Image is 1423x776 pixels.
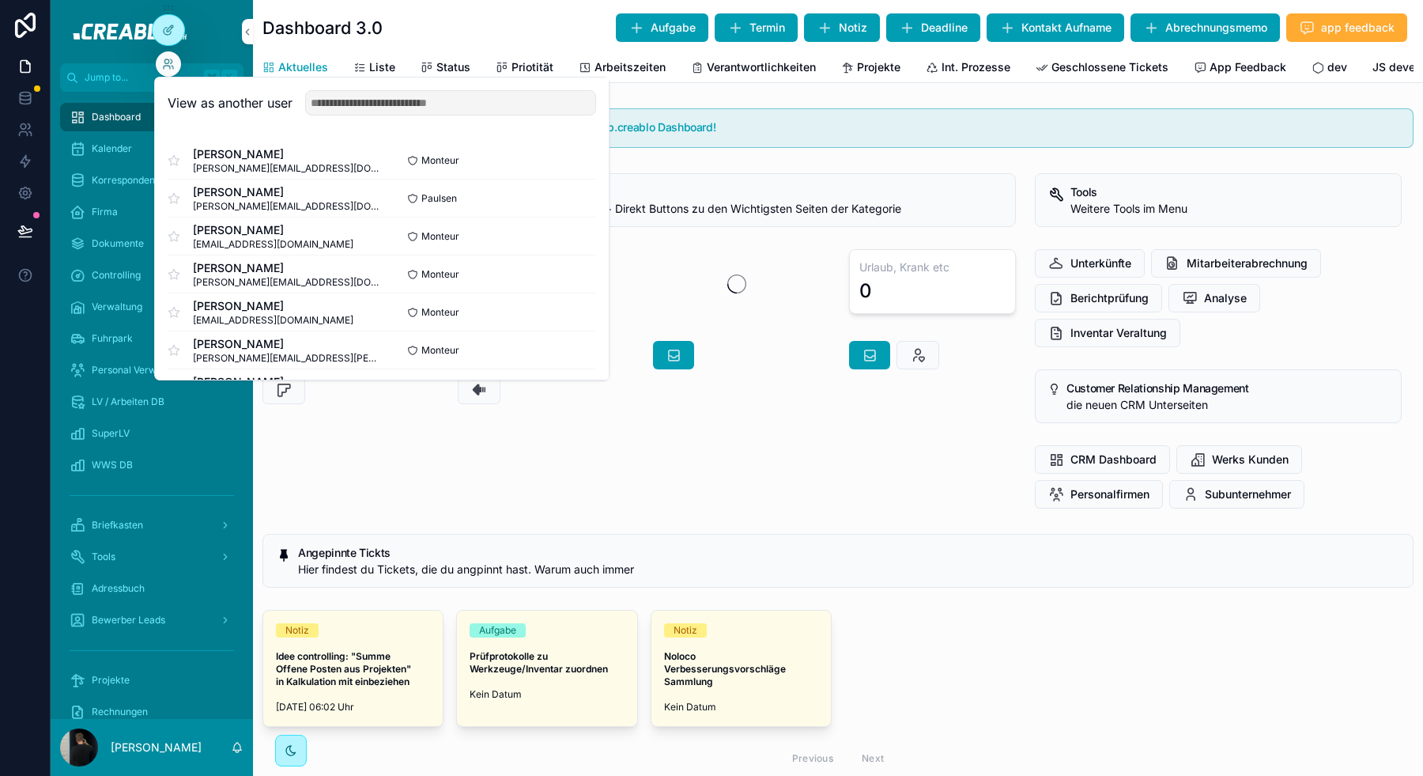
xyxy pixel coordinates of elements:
[421,306,459,319] span: Monteur
[92,706,148,718] span: Rechnungen
[278,59,328,75] span: Aktuelles
[60,63,243,92] button: Jump to...K
[1070,201,1388,217] div: Weitere Tools im Menu
[1035,249,1145,278] button: Unterkünfte
[92,582,145,595] span: Adressbuch
[1321,20,1395,36] span: app feedback
[60,606,243,634] a: Bewerber Leads
[298,122,1400,133] h5: Moin Jasper! Willkommen Bei der dritten Version vom app.creablo Dashboard!
[859,278,872,304] div: 0
[839,20,867,36] span: Notiz
[60,574,243,603] a: Adressbuch
[60,388,243,416] a: LV / Arbeiten DB
[1070,486,1149,502] span: Personalfirmen
[193,238,353,251] span: [EMAIL_ADDRESS][DOMAIN_NAME]
[1035,319,1180,347] button: Inventar Veraltung
[92,427,130,440] span: SuperLV
[707,59,816,75] span: Verantwortlichkeiten
[579,53,666,85] a: Arbeitszeiten
[436,59,470,75] span: Status
[479,623,516,638] div: Aufgabe
[594,59,666,75] span: Arbeitszeiten
[1066,397,1388,413] div: die neuen CRM Unterseiten
[857,59,900,75] span: Projekte
[285,623,309,638] div: Notiz
[193,146,382,162] span: [PERSON_NAME]
[1210,59,1286,75] span: App Feedback
[1204,290,1247,306] span: Analyse
[749,20,785,36] span: Termin
[111,740,202,755] p: [PERSON_NAME]
[168,93,293,112] h2: View as another user
[1286,13,1407,42] button: app feedback
[421,230,459,243] span: Monteur
[193,336,382,352] span: [PERSON_NAME]
[262,610,444,727] a: NotizIdee controlling: "Summe Offene Posten aus Projekten" in Kalkulation mit einbeziehen[DATE] 0...
[60,134,243,163] a: Kalender
[421,344,459,357] span: Monteur
[1165,20,1267,36] span: Abrechnungsmemo
[92,174,160,187] span: Korrespondenz
[193,298,353,314] span: [PERSON_NAME]
[92,364,184,377] span: Personal Verwaltung
[60,511,243,539] a: Briefkasten
[715,13,798,42] button: Termin
[298,562,634,576] span: Hier findest du Tickets, die du angpinnt hast. Warum auch immer
[298,547,1400,558] h5: Angepinnte Tickts
[1176,445,1302,474] button: Werks Kunden
[92,459,133,471] span: WWS DB
[804,13,880,42] button: Notiz
[470,688,624,701] span: Kein Datum
[60,419,243,448] a: SuperLV
[92,614,165,626] span: Bewerber Leads
[193,200,382,213] span: [PERSON_NAME][EMAIL_ADDRESS][DOMAIN_NAME]
[276,650,413,687] strong: Idee controlling: "Summe Offene Posten aus Projekten" in Kalkulation mit einbeziehen
[926,53,1010,85] a: Int. Prozesse
[1327,59,1347,75] span: dev
[92,269,141,282] span: Controlling
[1169,480,1304,509] button: Subunternehmer
[193,314,353,327] span: [EMAIL_ADDRESS][DOMAIN_NAME]
[691,53,816,85] a: Verantwortlichkeiten
[193,184,382,200] span: [PERSON_NAME]
[470,650,608,675] strong: Prüfprotokolle zu Werkzeuge/Inventar zuordnen
[60,166,243,195] a: Korrespondenz
[60,229,243,258] a: Dokumente
[1312,53,1347,85] a: dev
[92,142,132,155] span: Kalender
[92,206,118,218] span: Firma
[1151,249,1321,278] button: Mitarbeiterabrechnung
[1035,284,1162,312] button: Berichtprüfung
[1194,53,1286,85] a: App Feedback
[60,261,243,290] a: Controlling
[60,293,243,321] a: Verwaltung
[92,301,142,313] span: Verwaltung
[193,276,382,289] span: [PERSON_NAME][EMAIL_ADDRESS][DOMAIN_NAME]
[1051,59,1168,75] span: Geschlossene Tickets
[223,71,236,84] span: K
[276,701,430,714] span: [DATE] 06:02 Uhr
[62,19,240,44] img: App logo
[1187,256,1308,271] span: Mitarbeiterabrechnung
[1070,290,1149,306] span: Berichtprüfung
[921,20,968,36] span: Deadline
[51,92,253,719] div: scrollable content
[616,13,708,42] button: Aufgabe
[421,154,459,167] span: Monteur
[456,610,637,727] a: AufgabePrüfprotokolle zu Werkzeuge/Inventar zuordnenKein Datum
[841,53,900,85] a: Projekte
[987,13,1124,42] button: Kontakt Aufname
[1035,480,1163,509] button: Personalfirmen
[193,222,353,238] span: [PERSON_NAME]
[1070,452,1157,467] span: CRM Dashboard
[1130,13,1280,42] button: Abrechnungsmemo
[651,20,696,36] span: Aufgabe
[298,201,1002,217] div: Hier findest du ein paar Zahlen zu den letzten 24 Stunden. + Direkt Buttons zu den Wichtigsten Se...
[85,71,198,84] span: Jump to...
[60,543,243,571] a: Tools
[369,59,395,75] span: Liste
[193,352,382,365] span: [PERSON_NAME][EMAIL_ADDRESS][PERSON_NAME][DOMAIN_NAME]
[92,519,143,532] span: Briefkasten
[674,623,697,638] div: Notiz
[92,396,164,408] span: LV / Arbeiten DB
